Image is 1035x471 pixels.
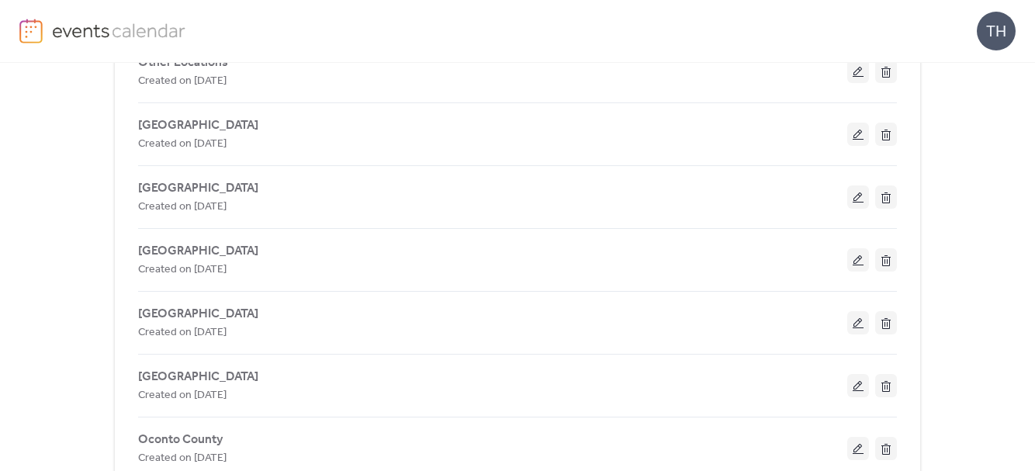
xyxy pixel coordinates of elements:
[138,368,258,386] span: [GEOGRAPHIC_DATA]
[138,54,228,72] span: Other Locations
[138,198,227,216] span: Created on [DATE]
[138,305,258,324] span: [GEOGRAPHIC_DATA]
[138,386,227,405] span: Created on [DATE]
[138,310,258,318] a: [GEOGRAPHIC_DATA]
[138,431,223,449] span: Oconto County
[138,435,223,444] a: Oconto County
[138,116,258,135] span: [GEOGRAPHIC_DATA]
[138,121,258,130] a: [GEOGRAPHIC_DATA]
[138,247,258,255] a: [GEOGRAPHIC_DATA]
[138,179,258,198] span: [GEOGRAPHIC_DATA]
[138,372,258,381] a: [GEOGRAPHIC_DATA]
[977,12,1016,50] div: TH
[138,72,227,91] span: Created on [DATE]
[138,324,227,342] span: Created on [DATE]
[138,135,227,154] span: Created on [DATE]
[138,58,228,67] a: Other Locations
[138,261,227,279] span: Created on [DATE]
[138,449,227,468] span: Created on [DATE]
[138,242,258,261] span: [GEOGRAPHIC_DATA]
[138,184,258,192] a: [GEOGRAPHIC_DATA]
[52,19,186,42] img: logo-type
[19,19,43,43] img: logo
